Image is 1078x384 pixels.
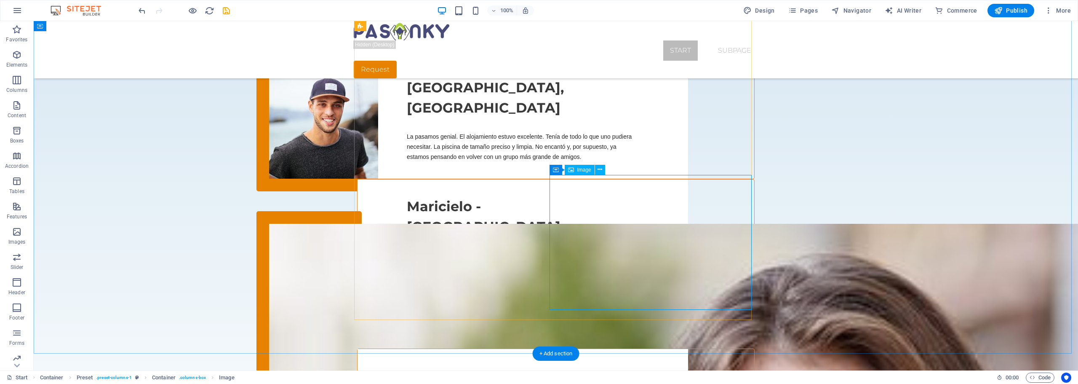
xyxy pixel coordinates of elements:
[987,4,1034,17] button: Publish
[885,6,921,15] span: AI Writer
[8,289,25,296] p: Header
[40,373,235,383] nav: breadcrumb
[221,6,231,16] i: Save (Ctrl+S)
[828,4,875,17] button: Navigator
[152,373,176,383] span: Click to select. Double-click to edit
[8,239,26,245] p: Images
[1026,373,1054,383] button: Code
[205,6,214,16] i: Reload page
[221,5,231,16] button: save
[931,4,981,17] button: Commerce
[1011,374,1013,381] span: :
[96,373,132,383] span: . preset-columns-1
[77,373,93,383] span: Click to select. Double-click to edit
[7,373,28,383] a: Click to cancel selection. Double-click to open Pages
[740,4,778,17] button: Design
[219,373,234,383] span: Click to select. Double-click to edit
[577,167,591,172] span: Image
[788,6,818,15] span: Pages
[487,5,517,16] button: 100%
[137,5,147,16] button: undo
[522,7,529,14] i: On resize automatically adjust zoom level to fit chosen device.
[6,87,27,94] p: Columns
[10,137,24,144] p: Boxes
[8,112,26,119] p: Content
[137,6,147,16] i: Undo: Enable overflow for this element. (Ctrl+Z)
[994,6,1027,15] span: Publish
[11,264,24,271] p: Slider
[881,4,925,17] button: AI Writer
[1030,373,1051,383] span: Code
[48,5,112,16] img: Editor Logo
[179,373,206,383] span: . columns-box
[5,163,29,169] p: Accordion
[831,6,871,15] span: Navigator
[997,373,1019,383] h6: Session time
[9,340,24,346] p: Forms
[187,5,197,16] button: Click here to leave preview mode and continue editing
[204,5,214,16] button: reload
[9,188,24,195] p: Tables
[533,346,579,361] div: + Add section
[785,4,821,17] button: Pages
[7,213,27,220] p: Features
[500,5,513,16] h6: 100%
[743,6,775,15] span: Design
[1006,373,1019,383] span: 00 00
[1061,373,1071,383] button: Usercentrics
[1041,4,1074,17] button: More
[6,62,28,68] p: Elements
[9,314,24,321] p: Footer
[1044,6,1071,15] span: More
[40,373,64,383] span: Click to select. Double-click to edit
[6,36,27,43] p: Favorites
[740,4,778,17] div: Design (Ctrl+Alt+Y)
[935,6,977,15] span: Commerce
[135,375,139,380] i: This element is a customizable preset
